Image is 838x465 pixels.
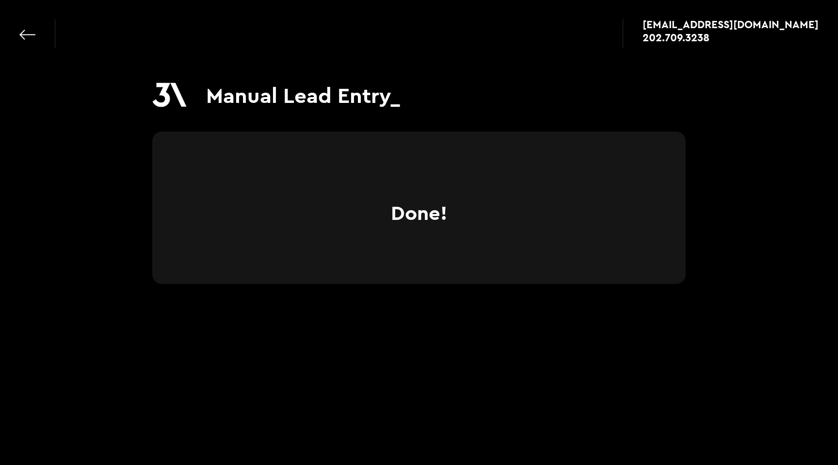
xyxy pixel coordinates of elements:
[643,33,709,42] div: 202.709.3238
[201,180,637,226] div: Done!
[643,19,819,29] a: [EMAIL_ADDRESS][DOMAIN_NAME]
[643,33,819,42] a: 202.709.3238
[152,132,686,284] div: Contact Request success
[206,83,401,108] h1: Manual Lead Entry_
